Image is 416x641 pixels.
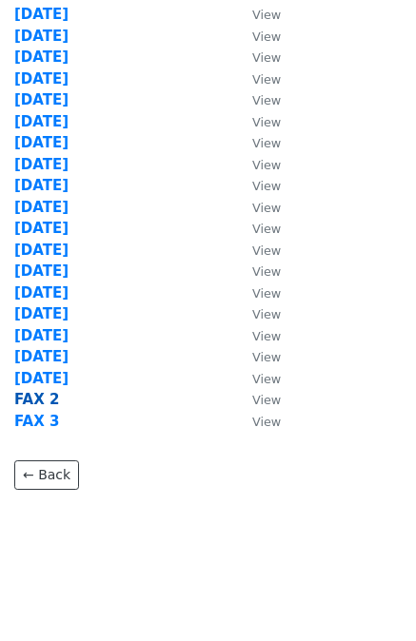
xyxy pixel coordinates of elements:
a: [DATE] [14,177,69,194]
a: View [233,49,281,66]
small: View [252,415,281,429]
a: View [233,413,281,430]
small: View [252,307,281,321]
a: View [233,391,281,408]
small: View [252,286,281,301]
a: View [233,262,281,280]
a: View [233,220,281,237]
a: [DATE] [14,134,69,151]
a: [DATE] [14,327,69,344]
a: View [233,177,281,194]
small: View [252,179,281,193]
a: View [233,156,281,173]
a: [DATE] [14,242,69,259]
a: View [233,70,281,87]
a: [DATE] [14,348,69,365]
a: ← Back [14,460,79,490]
a: View [233,305,281,322]
small: View [252,72,281,87]
small: View [252,243,281,258]
a: View [233,113,281,130]
a: View [233,6,281,23]
a: View [233,199,281,216]
small: View [252,136,281,150]
a: FAX 3 [14,413,59,430]
a: [DATE] [14,284,69,301]
small: View [252,115,281,129]
a: [DATE] [14,6,69,23]
a: View [233,327,281,344]
small: View [252,264,281,279]
a: View [233,242,281,259]
a: View [233,370,281,387]
a: [DATE] [14,220,69,237]
a: [DATE] [14,28,69,45]
a: [DATE] [14,91,69,108]
a: FAX 2 [14,391,59,408]
a: View [233,134,281,151]
small: View [252,393,281,407]
small: View [252,50,281,65]
small: View [252,29,281,44]
a: View [233,91,281,108]
small: View [252,158,281,172]
a: [DATE] [14,370,69,387]
a: [DATE] [14,305,69,322]
small: View [252,8,281,22]
a: View [233,28,281,45]
iframe: Chat Widget [321,550,416,641]
a: View [233,348,281,365]
a: [DATE] [14,113,69,130]
small: View [252,372,281,386]
small: View [252,93,281,107]
small: View [252,329,281,343]
a: [DATE] [14,199,69,216]
a: [DATE] [14,49,69,66]
a: View [233,284,281,301]
small: View [252,201,281,215]
small: View [252,350,281,364]
small: View [252,222,281,236]
a: [DATE] [14,262,69,280]
a: [DATE] [14,70,69,87]
a: [DATE] [14,156,69,173]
